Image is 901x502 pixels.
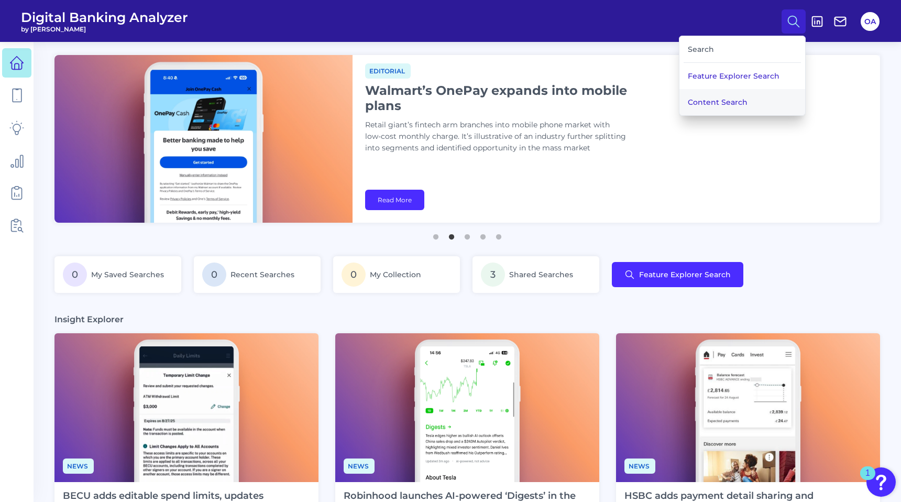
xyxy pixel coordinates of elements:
[624,459,655,474] span: News
[63,263,87,287] span: 0
[473,256,599,293] a: 3Shared Searches
[612,262,743,287] button: Feature Explorer Search
[639,270,731,279] span: Feature Explorer Search
[21,9,188,25] span: Digital Banking Analyzer
[446,229,457,239] button: 2
[679,63,805,89] button: Feature Explorer Search
[493,229,504,239] button: 5
[866,467,896,497] button: Open Resource Center, 1 new notification
[194,256,321,293] a: 0Recent Searches
[333,256,460,293] a: 0My Collection
[861,12,880,31] button: OA
[365,63,411,79] span: Editorial
[63,459,94,474] span: News
[481,263,505,287] span: 3
[509,270,573,279] span: Shared Searches
[230,270,294,279] span: Recent Searches
[342,263,366,287] span: 0
[865,473,870,487] div: 1
[365,119,627,154] p: Retail giant’s fintech arm branches into mobile phone market with low-cost monthly charge. It’s i...
[431,229,441,239] button: 1
[365,66,411,75] a: Editorial
[344,461,375,471] a: News
[202,263,226,287] span: 0
[21,25,188,33] span: by [PERSON_NAME]
[684,36,801,63] div: Search
[54,333,318,482] img: News - Phone (2).png
[54,314,124,325] h3: Insight Explorer
[344,459,375,474] span: News
[370,270,421,279] span: My Collection
[335,333,599,482] img: News - Phone (1).png
[365,83,627,113] h1: Walmart’s OnePay expands into mobile plans
[478,229,488,239] button: 4
[616,333,880,482] img: News - Phone.png
[54,256,181,293] a: 0My Saved Searches
[624,461,655,471] a: News
[63,461,94,471] a: News
[54,55,353,223] img: bannerImg
[462,229,473,239] button: 3
[91,270,164,279] span: My Saved Searches
[679,89,805,115] button: Content Search
[365,190,424,210] a: Read More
